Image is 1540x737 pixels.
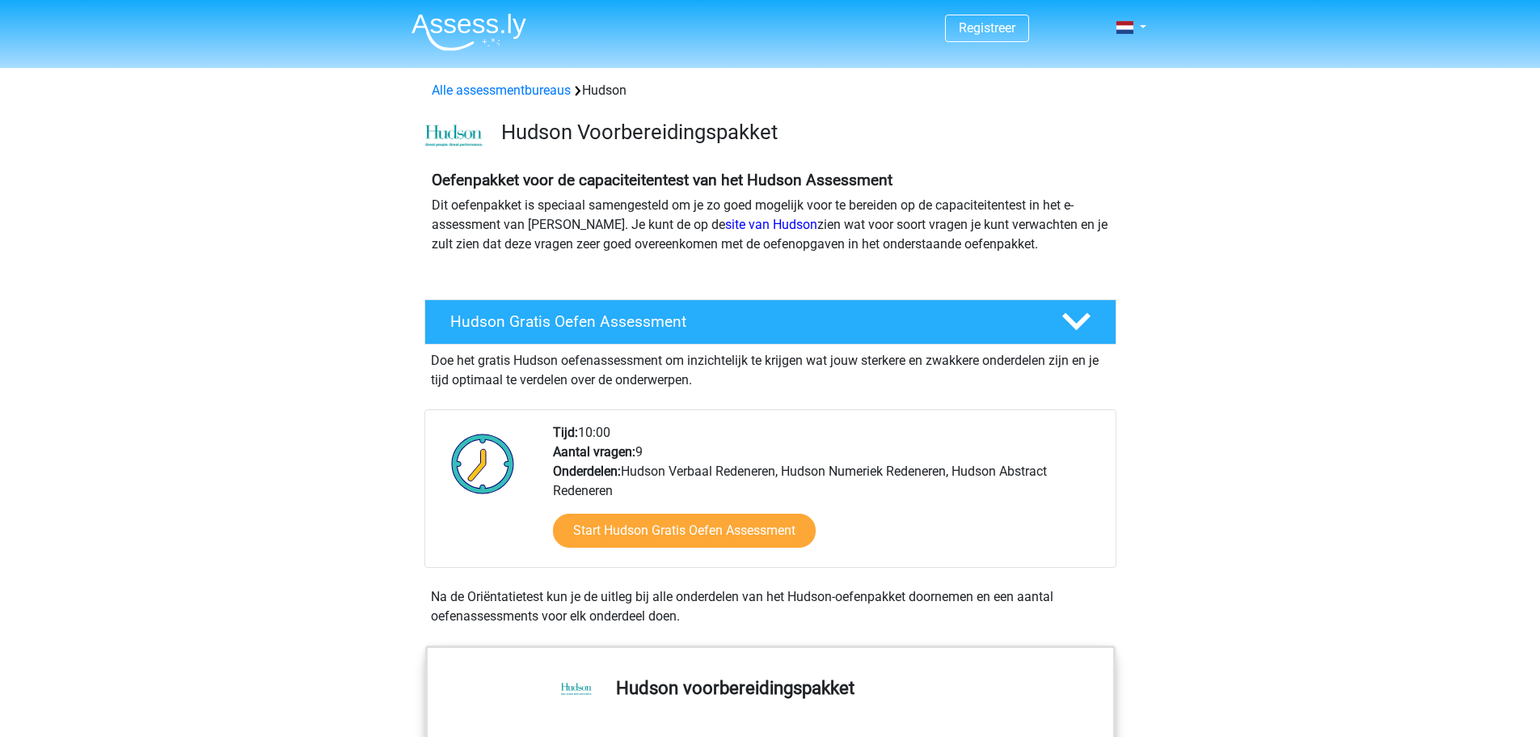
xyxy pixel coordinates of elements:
[553,464,621,479] b: Onderdelen:
[725,217,817,232] a: site van Hudson
[432,83,571,98] a: Alle assessmentbureaus
[425,125,483,147] img: cefd0e47479f4eb8e8c001c0d358d5812e054fa8.png
[425,81,1116,100] div: Hudson
[553,444,635,460] b: Aantal vragen:
[411,13,526,51] img: Assessly
[553,514,816,548] a: Start Hudson Gratis Oefen Assessment
[424,345,1116,390] div: Doe het gratis Hudson oefenassessment om inzichtelijk te krijgen wat jouw sterkere en zwakkere on...
[432,171,892,189] b: Oefenpakket voor de capaciteitentest van het Hudson Assessment
[501,120,1103,145] h3: Hudson Voorbereidingspakket
[553,425,578,440] b: Tijd:
[959,20,1015,36] a: Registreer
[418,299,1123,345] a: Hudson Gratis Oefen Assessment
[442,423,524,504] img: Klok
[424,587,1116,626] div: Na de Oriëntatietest kun je de uitleg bij alle onderdelen van het Hudson-oefenpakket doornemen en...
[432,196,1109,254] p: Dit oefenpakket is speciaal samengesteld om je zo goed mogelijk voor te bereiden op de capaciteit...
[450,312,1036,331] h4: Hudson Gratis Oefen Assessment
[541,423,1115,567] div: 10:00 9 Hudson Verbaal Redeneren, Hudson Numeriek Redeneren, Hudson Abstract Redeneren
